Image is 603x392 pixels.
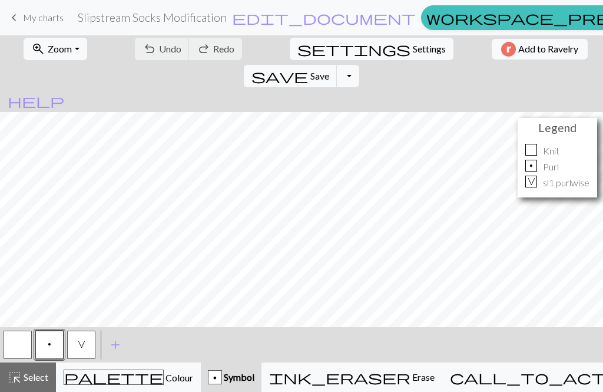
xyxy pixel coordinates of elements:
h2: Slipstream Socks Modification [78,11,227,24]
button: Add to Ravelry [492,39,588,60]
span: Colour [164,372,193,383]
button: Zoom [24,38,87,60]
span: settings [297,41,410,57]
button: Erase [261,363,442,392]
span: Add to Ravelry [518,42,578,57]
span: zoom_in [31,41,45,57]
p: sl1 purlwise [543,176,589,190]
div: p [525,160,537,172]
span: Select [22,371,48,383]
span: save [251,68,308,84]
button: Colour [56,363,201,392]
img: Ravelry [501,42,516,57]
button: Save [244,65,337,87]
span: Save [310,70,329,81]
button: p Symbol [201,363,261,392]
span: palette [64,369,163,386]
a: My charts [7,8,64,28]
h4: Legend [521,121,594,134]
span: Purl [48,340,51,349]
span: keyboard_arrow_left [7,9,21,26]
div: V [525,176,537,187]
span: highlight_alt [8,369,22,386]
span: Erase [410,371,435,383]
span: help [8,93,64,109]
span: ink_eraser [269,369,410,386]
span: add [108,337,122,353]
p: Purl [543,160,559,174]
div: p [208,371,221,385]
span: edit_document [232,9,416,26]
span: My charts [23,12,64,23]
button: V [67,331,95,359]
span: sl1 purlwise [78,340,85,349]
button: SettingsSettings [290,38,453,60]
span: Symbol [222,371,254,383]
i: Settings [297,42,410,56]
p: Knit [543,144,559,158]
span: Settings [413,42,446,56]
button: p [35,331,64,359]
span: Zoom [48,43,72,54]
